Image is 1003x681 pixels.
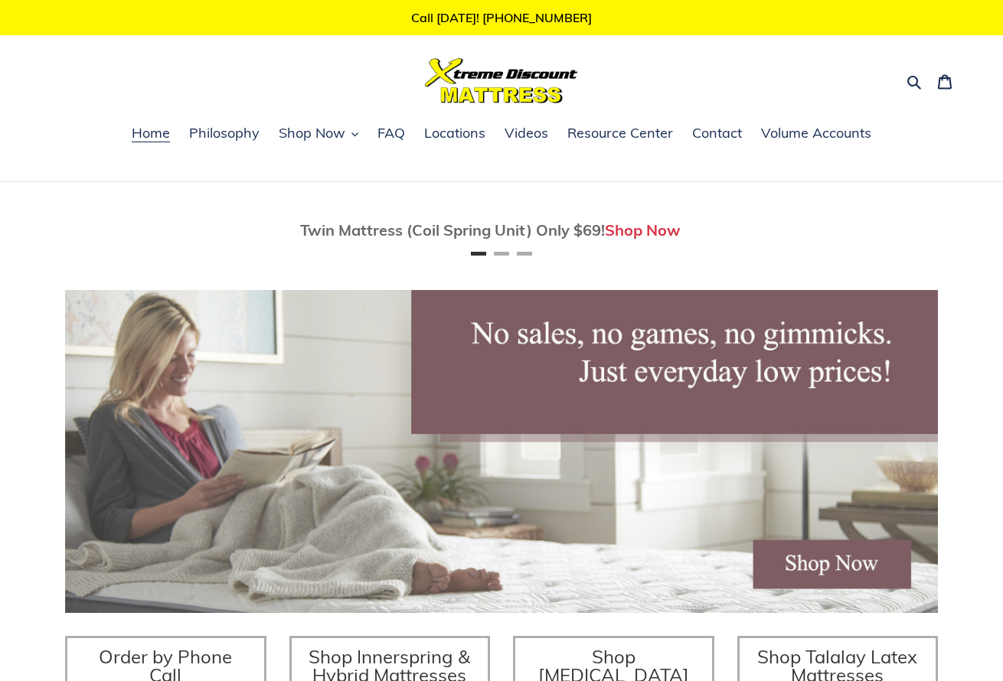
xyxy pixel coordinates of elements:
span: Resource Center [567,124,673,142]
span: Volume Accounts [761,124,871,142]
span: Shop Now [279,124,345,142]
a: Locations [417,122,493,145]
a: FAQ [370,122,413,145]
span: Home [132,124,170,142]
a: Home [124,122,178,145]
button: Shop Now [271,122,366,145]
span: Contact [692,124,742,142]
span: Locations [424,124,485,142]
a: Philosophy [181,122,267,145]
img: Xtreme Discount Mattress [425,58,578,103]
span: FAQ [377,124,405,142]
span: Videos [505,124,548,142]
a: Contact [684,122,750,145]
img: herobannermay2022-1652879215306_1200x.jpg [65,290,938,613]
button: Page 3 [517,252,532,256]
span: Philosophy [189,124,260,142]
a: Volume Accounts [753,122,879,145]
a: Videos [497,122,556,145]
a: Shop Now [605,220,681,239]
a: Resource Center [560,122,681,145]
span: Twin Mattress (Coil Spring Unit) Only $69! [300,220,605,239]
button: Page 2 [494,252,509,256]
button: Page 1 [471,252,486,256]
